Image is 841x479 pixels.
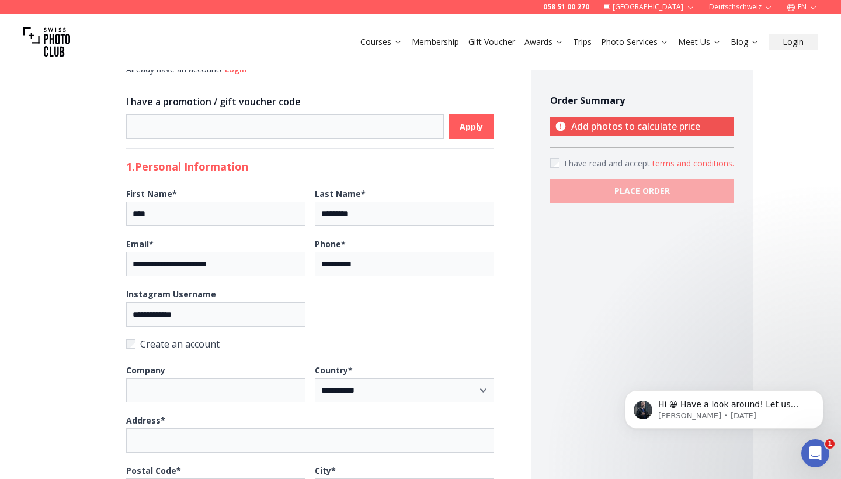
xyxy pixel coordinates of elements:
a: 058 51 00 270 [543,2,589,12]
b: Instagram Username [126,289,216,300]
h4: Order Summary [550,93,734,107]
b: PLACE ORDER [614,185,670,197]
b: Email * [126,238,154,249]
button: Gift Voucher [464,34,520,50]
h2: 1. Personal Information [126,158,494,175]
input: Address* [126,428,494,453]
select: Country* [315,378,494,402]
a: Photo Services [601,36,669,48]
button: Trips [568,34,596,50]
iframe: Intercom notifications message [607,366,841,447]
button: PLACE ORDER [550,179,734,203]
input: Last Name* [315,202,494,226]
p: Add photos to calculate price [550,117,734,136]
b: Last Name * [315,188,366,199]
b: City * [315,465,336,476]
input: First Name* [126,202,305,226]
b: Company [126,365,165,376]
b: Country * [315,365,353,376]
b: Address * [126,415,165,426]
button: Apply [449,114,494,139]
a: Gift Voucher [468,36,515,48]
input: Instagram Username [126,302,305,327]
span: 1 [825,439,835,449]
button: Blog [726,34,764,50]
img: Swiss photo club [23,19,70,65]
button: Photo Services [596,34,673,50]
button: Membership [407,34,464,50]
input: Company [126,378,305,402]
h3: I have a promotion / gift voucher code [126,95,494,109]
a: Awards [524,36,564,48]
a: Membership [412,36,459,48]
a: Courses [360,36,402,48]
a: Trips [573,36,592,48]
b: Phone * [315,238,346,249]
b: Postal Code * [126,465,181,476]
b: Apply [460,121,483,133]
span: I have read and accept [564,158,652,169]
input: Phone* [315,252,494,276]
a: Blog [731,36,759,48]
button: Meet Us [673,34,726,50]
button: Courses [356,34,407,50]
input: Email* [126,252,305,276]
input: Accept terms [550,158,559,168]
b: First Name * [126,188,177,199]
a: Meet Us [678,36,721,48]
button: Login [769,34,818,50]
input: Create an account [126,339,135,349]
iframe: Intercom live chat [801,439,829,467]
button: Awards [520,34,568,50]
label: Create an account [126,336,494,352]
button: Accept termsI have read and accept [652,158,734,169]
